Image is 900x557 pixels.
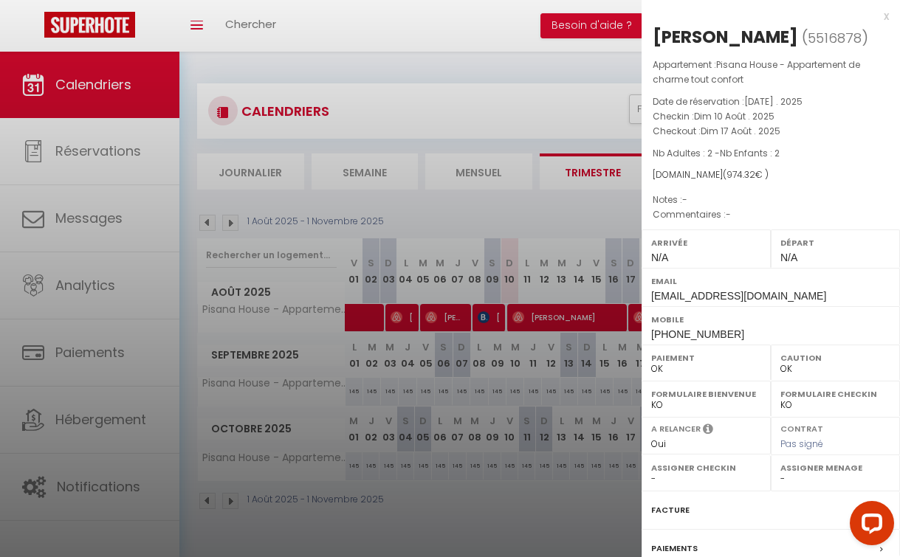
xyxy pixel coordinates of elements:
[651,387,761,401] label: Formulaire Bienvenue
[651,460,761,475] label: Assigner Checkin
[694,110,774,122] span: Dim 10 Août . 2025
[651,423,701,435] label: A relancer
[642,7,889,25] div: x
[651,235,761,250] label: Arrivée
[726,168,755,181] span: 974.32
[653,207,889,222] p: Commentaires :
[780,235,890,250] label: Départ
[653,193,889,207] p: Notes :
[838,495,900,557] iframe: LiveChat chat widget
[802,27,868,48] span: ( )
[651,502,690,518] label: Facture
[653,124,889,139] p: Checkout :
[780,460,890,475] label: Assigner Menage
[780,387,890,401] label: Formulaire Checkin
[780,423,823,432] label: Contrat
[653,58,889,87] p: Appartement :
[780,437,823,450] span: Pas signé
[653,94,889,109] p: Date de réservation :
[653,168,889,182] div: [DOMAIN_NAME]
[653,109,889,124] p: Checkin :
[651,290,826,302] span: [EMAIL_ADDRESS][DOMAIN_NAME]
[720,147,780,159] span: Nb Enfants : 2
[651,252,668,263] span: N/A
[651,274,890,288] label: Email
[780,252,797,263] span: N/A
[651,328,744,340] span: [PHONE_NUMBER]
[808,29,862,47] span: 5516878
[703,423,713,439] i: Sélectionner OUI si vous souhaiter envoyer les séquences de messages post-checkout
[651,350,761,365] label: Paiement
[653,25,798,49] div: [PERSON_NAME]
[726,208,731,221] span: -
[701,125,780,137] span: Dim 17 Août . 2025
[723,168,769,181] span: ( € )
[653,58,860,86] span: Pisana House - Appartement de charme tout confort
[651,541,698,556] label: Paiements
[780,350,890,365] label: Caution
[651,312,890,327] label: Mobile
[744,95,803,108] span: [DATE] . 2025
[653,147,780,159] span: Nb Adultes : 2 -
[682,193,687,206] span: -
